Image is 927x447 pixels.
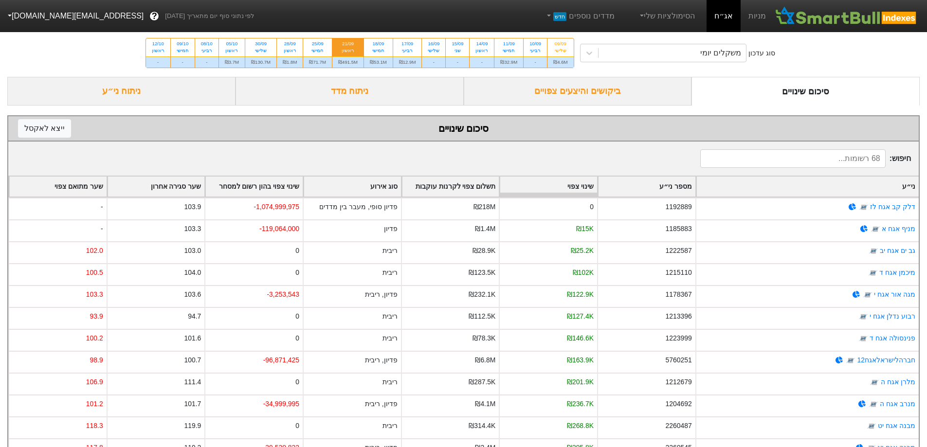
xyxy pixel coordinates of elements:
div: ריבית [382,268,398,278]
img: tase link [858,312,868,322]
div: 0 [295,421,299,431]
div: Toggle SortBy [9,177,107,197]
div: - [470,56,494,68]
div: 5760251 [666,355,692,365]
div: - [8,197,107,219]
div: חמישי [309,47,326,54]
div: ביקושים והיצעים צפויים [464,77,692,106]
div: 94.7 [188,311,201,322]
img: tase link [867,421,876,431]
div: 111.4 [184,377,201,387]
img: tase link [869,399,878,409]
div: 103.3 [86,289,103,300]
div: 0 [295,333,299,343]
div: ראשון [152,47,164,54]
div: 101.2 [86,399,103,409]
div: שלישי [251,47,271,54]
div: ₪123.5K [469,268,495,278]
div: ₪491.5M [332,56,364,68]
div: 1215110 [666,268,692,278]
div: ריבית [382,333,398,343]
div: -1,074,999,975 [254,202,299,212]
a: מנרב אגח ה [880,400,915,408]
div: 11/09 [500,40,517,47]
div: חמישי [370,47,387,54]
div: 119.9 [184,421,201,431]
div: 118.3 [86,421,103,431]
div: חמישי [500,47,517,54]
div: משקלים יומי [700,47,741,59]
div: 09/10 [177,40,189,47]
span: חיפוש : [700,149,911,168]
img: tase link [863,290,872,300]
div: 18/09 [370,40,387,47]
a: מדדים נוספיםחדש [541,6,618,26]
div: 100.2 [86,333,103,343]
div: 16/09 [428,40,439,47]
div: פדיון, ריבית [365,355,398,365]
div: 0 [295,246,299,256]
div: 103.6 [184,289,201,300]
div: 10/09 [529,40,541,47]
div: 17/09 [399,40,416,47]
div: Toggle SortBy [205,177,303,197]
a: מבנה אגח יט [878,422,915,429]
div: 0 [295,268,299,278]
div: - [446,56,469,68]
div: פדיון, ריבית [365,399,398,409]
div: -96,871,425 [263,355,299,365]
div: פדיון [384,224,398,234]
a: הסימולציות שלי [634,6,699,26]
div: ₪236.7K [567,399,594,409]
div: ריבית [382,421,398,431]
div: Toggle SortBy [108,177,205,197]
div: 100.5 [86,268,103,278]
div: 2260487 [666,421,692,431]
div: Toggle SortBy [598,177,695,197]
div: ניתוח ני״ע [7,77,236,106]
div: 21/09 [338,40,358,47]
div: ₪71.7M [303,56,332,68]
div: 103.3 [184,224,201,234]
div: Toggle SortBy [500,177,597,197]
div: ₪53.1M [364,56,393,68]
div: - [146,56,170,68]
div: שני [452,47,463,54]
a: רבוע נדלן אגח י [870,312,915,320]
div: ₪130.7M [245,56,276,68]
div: שלישי [553,47,567,54]
div: -3,253,543 [267,289,299,300]
div: 14/09 [475,40,488,47]
a: פנינסולה אגח ד [870,334,915,342]
span: ? [152,10,157,23]
div: Toggle SortBy [402,177,499,197]
div: - [8,219,107,241]
div: 30/09 [251,40,271,47]
div: 05/10 [225,40,239,47]
div: רביעי [529,47,541,54]
div: ₪6.8M [475,355,495,365]
img: tase link [868,268,878,278]
img: tase link [846,356,855,365]
div: ₪201.9K [567,377,594,387]
span: חדש [553,12,566,21]
input: 68 רשומות... [700,149,886,168]
div: ₪4.6M [547,56,573,68]
div: 09/09 [553,40,567,47]
div: - [171,56,195,68]
div: 101.7 [184,399,201,409]
div: רביעי [201,47,213,54]
div: חמישי [177,47,189,54]
div: - [195,56,218,68]
a: חברהלישראלאגח12 [857,356,915,364]
div: ריבית [382,377,398,387]
div: 12/10 [152,40,164,47]
div: -119,064,000 [259,224,299,234]
div: 103.0 [184,246,201,256]
div: 1204692 [666,399,692,409]
img: tase link [870,377,879,387]
div: ₪127.4K [567,311,594,322]
div: פדיון, ריבית [365,289,398,300]
div: ראשון [283,47,297,54]
div: ₪232.1K [469,289,495,300]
